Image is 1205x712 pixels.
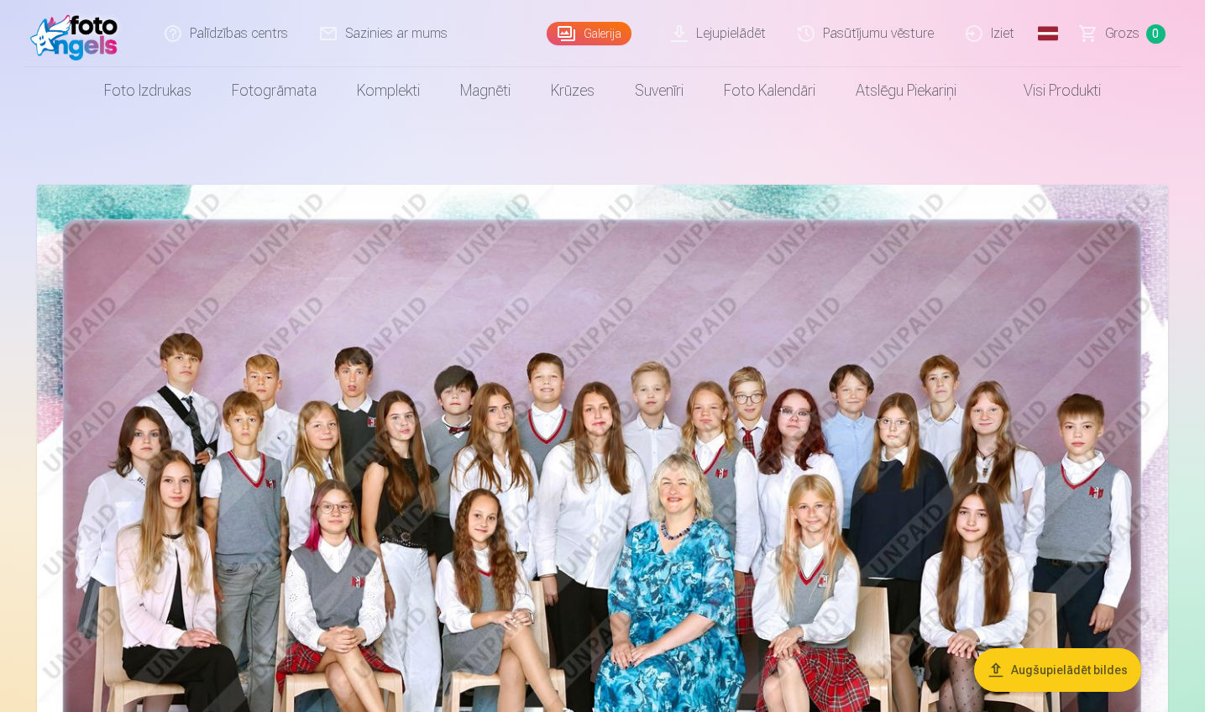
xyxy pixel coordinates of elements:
a: Foto kalendāri [704,67,836,114]
a: Krūzes [531,67,615,114]
a: Foto izdrukas [84,67,212,114]
span: Grozs [1105,24,1140,44]
a: Atslēgu piekariņi [836,67,977,114]
a: Fotogrāmata [212,67,337,114]
img: /fa1 [30,7,127,60]
a: Magnēti [440,67,531,114]
span: 0 [1146,24,1166,44]
a: Galerija [547,22,631,45]
a: Visi produkti [977,67,1121,114]
a: Suvenīri [615,67,704,114]
button: Augšupielādēt bildes [974,648,1141,692]
a: Komplekti [337,67,440,114]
